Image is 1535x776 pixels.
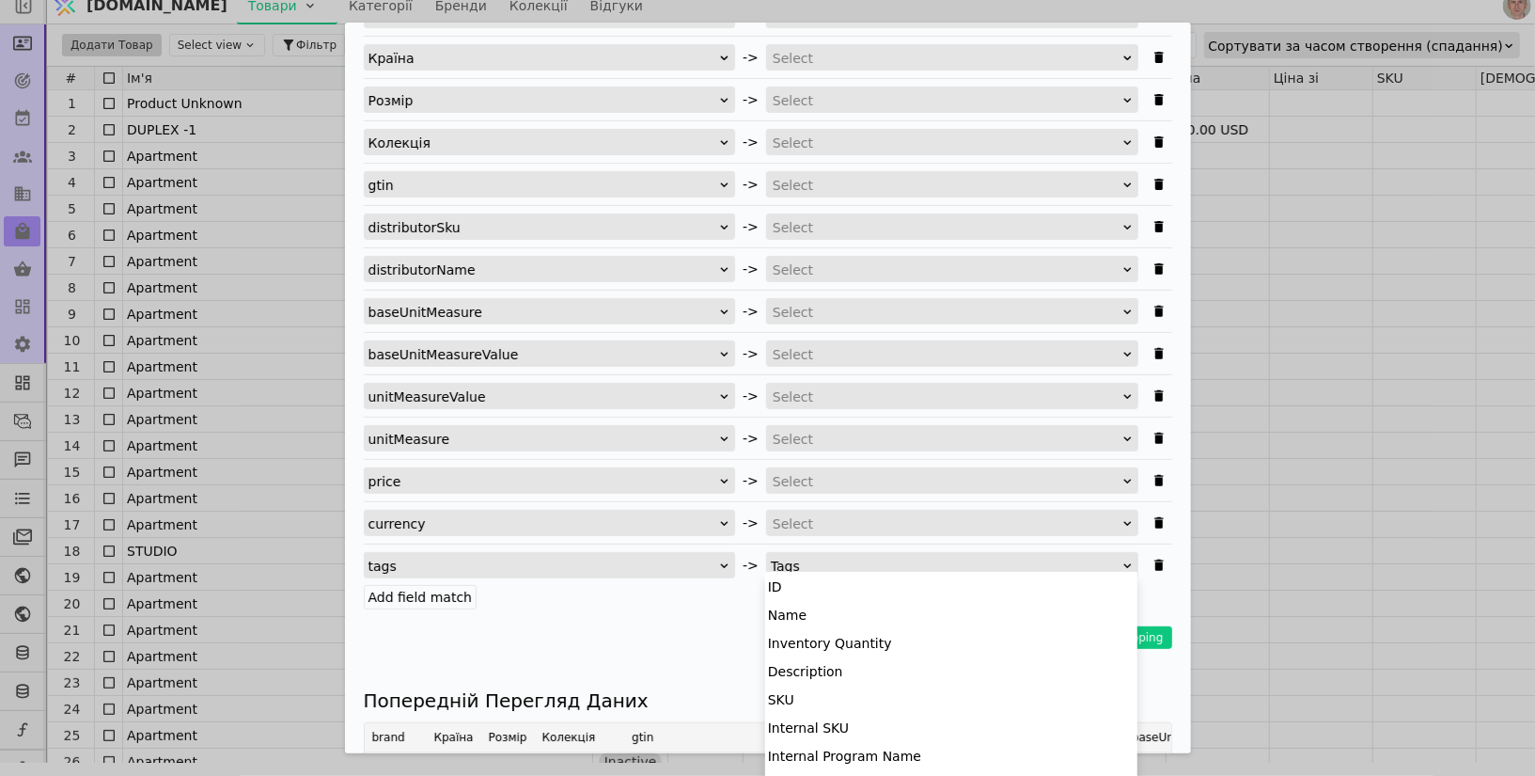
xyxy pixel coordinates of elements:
[368,172,719,198] div: gtin
[624,723,782,752] th: gtin
[743,556,759,576] span: ->
[773,87,1120,114] div: Select
[773,468,1120,495] div: Select
[773,384,1120,410] div: Select
[345,23,1191,753] div: Імпортувати Товари
[773,426,1120,452] div: Select
[765,657,1137,685] div: Description
[368,511,719,537] div: currency
[773,45,1120,71] div: Select
[765,713,1137,741] div: Internal SKU
[365,723,427,752] th: brand
[743,48,759,68] span: ->
[743,302,759,322] span: ->
[368,45,719,71] div: Країна
[368,130,719,156] div: Колекція
[743,133,759,152] span: ->
[368,257,719,283] div: distributorName
[480,723,534,752] th: Розмір
[743,175,759,195] span: ->
[773,214,1120,241] div: Select
[771,553,1121,579] div: Tags
[534,723,624,752] th: Колекція
[743,260,759,279] span: ->
[368,214,719,241] div: distributorSku
[765,600,1137,628] div: Name
[364,585,478,610] label: Add field match
[773,511,1120,537] div: Select
[368,341,719,368] div: baseUnitMeasureValue
[765,685,1137,713] div: SKU
[743,344,759,364] span: ->
[743,429,759,449] span: ->
[368,468,719,495] div: price
[765,628,1137,657] div: Inventory Quantity
[364,687,1172,715] h4: Попередній Перегляд Даних
[368,87,719,114] div: Розмір
[368,384,719,410] div: unitMeasureValue
[773,130,1120,156] div: Select
[368,553,719,579] div: tags
[743,387,759,406] span: ->
[773,172,1120,198] div: Select
[743,471,759,491] span: ->
[743,90,759,110] span: ->
[773,299,1120,325] div: Select
[765,741,1137,769] div: Internal Program Name
[765,572,1137,600] div: ID
[743,514,759,533] span: ->
[773,341,1120,368] div: Select
[743,217,759,237] span: ->
[773,257,1120,283] div: Select
[426,723,480,752] th: Країна
[368,426,719,452] div: unitMeasure
[368,299,719,325] div: baseUnitMeasure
